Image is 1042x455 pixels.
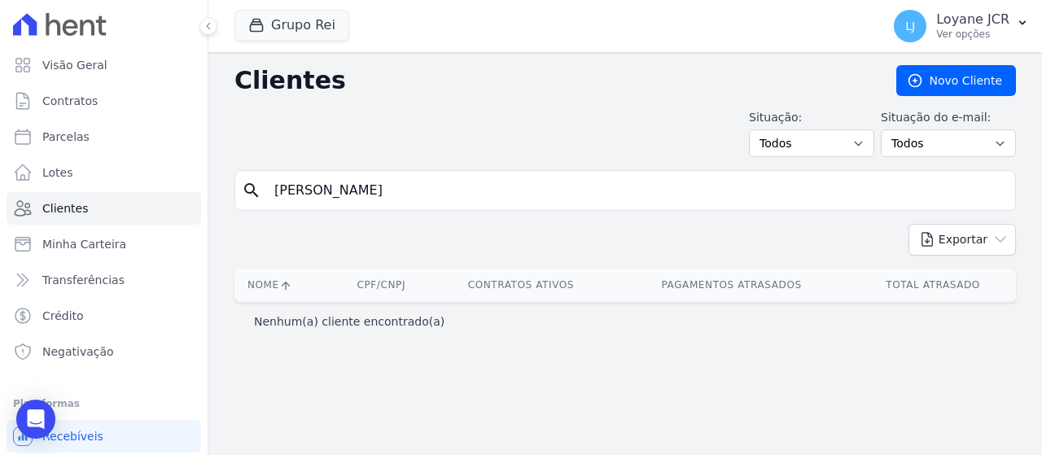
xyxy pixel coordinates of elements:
[7,85,201,117] a: Contratos
[749,109,874,126] label: Situação:
[42,200,88,217] span: Clientes
[16,400,55,439] div: Open Intercom Messenger
[7,228,201,260] a: Minha Carteira
[7,49,201,81] a: Visão Geral
[7,120,201,153] a: Parcelas
[242,181,261,200] i: search
[881,109,1016,126] label: Situação do e-mail:
[13,394,195,413] div: Plataformas
[42,93,98,109] span: Contratos
[613,269,850,302] th: Pagamentos Atrasados
[234,10,349,41] button: Grupo Rei
[42,308,84,324] span: Crédito
[334,269,429,302] th: CPF/CNPJ
[265,174,1009,207] input: Buscar por nome, CPF ou e-mail
[42,164,73,181] span: Lotes
[7,420,201,453] a: Recebíveis
[42,129,90,145] span: Parcelas
[7,300,201,332] a: Crédito
[896,65,1016,96] a: Novo Cliente
[7,192,201,225] a: Clientes
[42,428,103,444] span: Recebíveis
[429,269,613,302] th: Contratos Ativos
[42,57,107,73] span: Visão Geral
[42,272,125,288] span: Transferências
[850,269,1016,302] th: Total Atrasado
[42,343,114,360] span: Negativação
[908,224,1016,256] button: Exportar
[936,11,1009,28] p: Loyane JCR
[905,20,915,32] span: LJ
[881,3,1042,49] button: LJ Loyane JCR Ver opções
[7,156,201,189] a: Lotes
[42,236,126,252] span: Minha Carteira
[7,335,201,368] a: Negativação
[234,66,870,95] h2: Clientes
[234,269,334,302] th: Nome
[936,28,1009,41] p: Ver opções
[7,264,201,296] a: Transferências
[254,313,444,330] p: Nenhum(a) cliente encontrado(a)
